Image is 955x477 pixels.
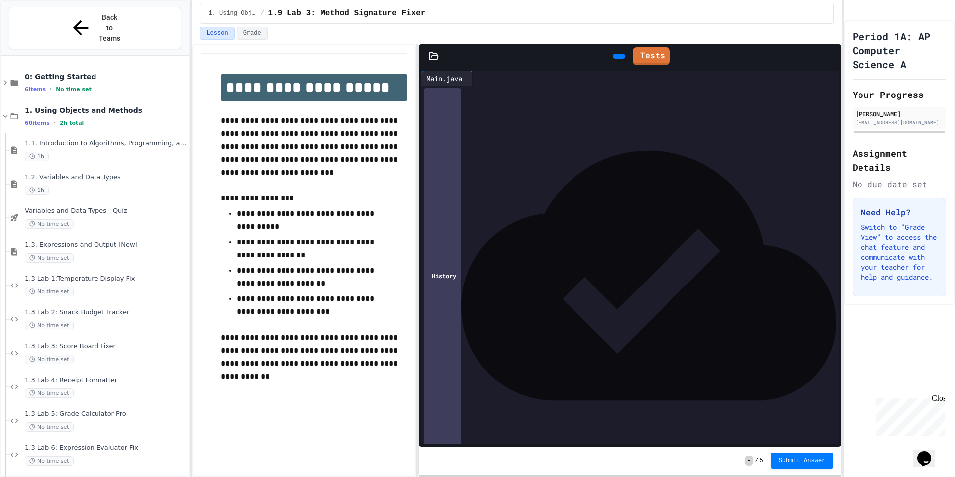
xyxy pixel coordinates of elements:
p: Switch to "Grade View" to access the chat feature and communicate with your teacher for help and ... [861,222,938,282]
span: - [745,456,753,466]
button: Back to Teams [9,7,181,49]
div: [PERSON_NAME] [856,109,943,118]
span: • [50,85,52,93]
button: Lesson [200,27,234,40]
span: No time set [25,388,74,398]
span: 1.3 Lab 3: Score Board Fixer [25,342,187,351]
span: / [755,457,758,465]
span: 60 items [25,120,50,126]
span: No time set [25,321,74,330]
h3: Need Help? [861,206,938,218]
span: No time set [25,287,74,296]
span: 1. Using Objects and Methods [25,106,187,115]
span: 1. Using Objects and Methods [208,9,256,17]
span: 1.3. Expressions and Output [New] [25,241,187,249]
button: Grade [237,27,268,40]
span: 1.3 Lab 1:Temperature Display Fix [25,275,187,283]
span: Back to Teams [98,12,121,44]
span: • [54,119,56,127]
span: 2h total [60,120,84,126]
span: 0: Getting Started [25,72,187,81]
div: No due date set [853,178,946,190]
span: No time set [25,355,74,364]
span: 6 items [25,86,46,93]
h2: Your Progress [853,88,946,101]
span: 1.3 Lab 5: Grade Calculator Pro [25,410,187,418]
iframe: chat widget [872,394,945,436]
span: 1.3 Lab 2: Snack Budget Tracker [25,308,187,317]
h2: Assignment Details [853,146,946,174]
span: / [260,9,264,17]
a: Tests [633,47,670,65]
span: 5 [759,457,763,465]
h1: Period 1A: AP Computer Science A [853,29,946,71]
span: 1.1. Introduction to Algorithms, Programming, and Compilers [25,139,187,148]
span: No time set [25,219,74,229]
span: No time set [25,253,74,263]
div: Chat with us now!Close [4,4,69,63]
div: Main.java [421,71,473,86]
span: 1.3 Lab 4: Receipt Formatter [25,376,187,384]
div: History [424,88,461,463]
span: Variables and Data Types - Quiz [25,207,187,215]
span: 1.9 Lab 3: Method Signature Fixer [268,7,426,19]
span: Submit Answer [779,457,826,465]
span: 1.2. Variables and Data Types [25,173,187,182]
span: No time set [25,456,74,466]
button: Submit Answer [771,453,834,469]
span: 1h [25,152,49,161]
span: No time set [25,422,74,432]
div: [EMAIL_ADDRESS][DOMAIN_NAME] [856,119,943,126]
span: 1.3 Lab 6: Expression Evaluator Fix [25,444,187,452]
iframe: chat widget [913,437,945,467]
div: Main.java [421,73,467,84]
span: 1h [25,186,49,195]
span: No time set [56,86,92,93]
